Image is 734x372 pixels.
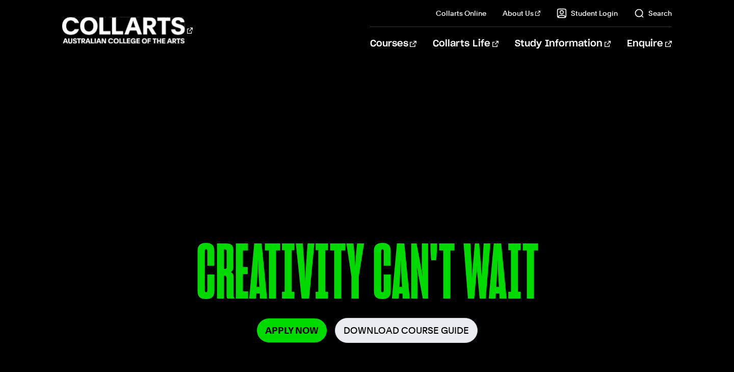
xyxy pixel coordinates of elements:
[436,8,486,18] a: Collarts Online
[257,318,327,342] a: Apply Now
[557,8,618,18] a: Student Login
[62,16,193,45] div: Go to homepage
[515,27,611,61] a: Study Information
[370,27,416,61] a: Courses
[627,27,671,61] a: Enquire
[433,27,499,61] a: Collarts Life
[335,318,478,343] a: Download Course Guide
[634,8,672,18] a: Search
[503,8,540,18] a: About Us
[62,234,671,318] p: CREATIVITY CAN'T WAIT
